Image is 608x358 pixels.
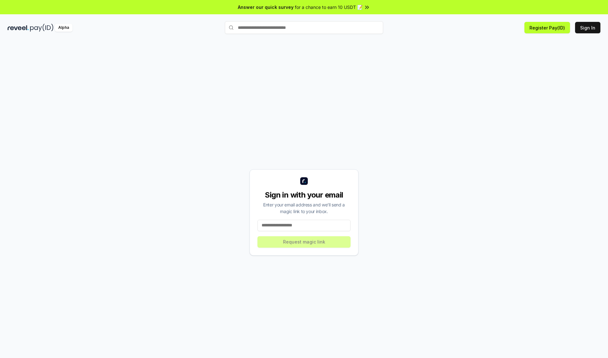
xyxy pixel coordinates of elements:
img: logo_small [300,177,308,185]
button: Sign In [575,22,600,33]
button: Register Pay(ID) [524,22,570,33]
div: Sign in with your email [257,190,351,200]
span: for a chance to earn 10 USDT 📝 [295,4,363,10]
div: Alpha [55,24,73,32]
img: pay_id [30,24,54,32]
span: Answer our quick survey [238,4,294,10]
div: Enter your email address and we’ll send a magic link to your inbox. [257,201,351,215]
img: reveel_dark [8,24,29,32]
